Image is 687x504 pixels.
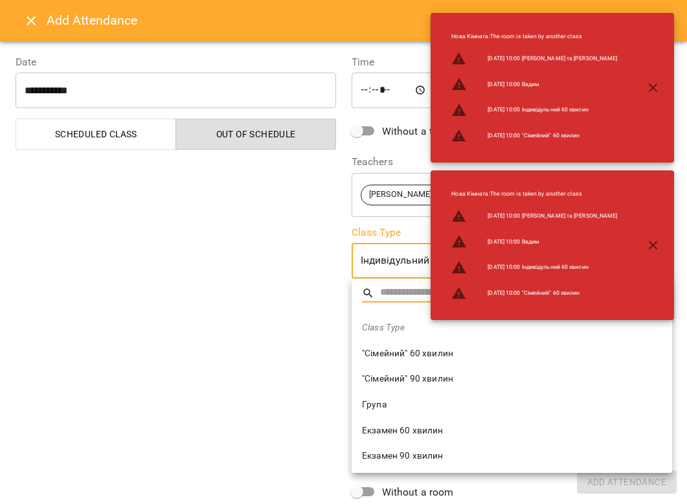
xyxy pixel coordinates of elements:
li: Нова Кімната : The room is taken by another class [441,27,627,46]
li: [DATE] 10:00 Вадим [441,71,627,97]
li: [DATE] 10:00 [PERSON_NAME] та [PERSON_NAME] [441,46,627,72]
span: Група [362,398,662,411]
span: Class Type [362,321,662,334]
li: [DATE] 10:00 Вадим [441,229,627,255]
li: [DATE] 10:00 Індивідульний 60 хвилин [441,255,627,281]
span: Екзамен 60 хвилин [362,424,662,437]
li: [DATE] 10:00 "Сімейний" 60 хвилин [441,123,627,149]
li: [DATE] 10:00 [PERSON_NAME] та [PERSON_NAME] [441,203,627,229]
li: [DATE] 10:00 "Сімейний" 60 хвилин [441,281,627,306]
li: Нова Кімната : The room is taken by another class [441,185,627,203]
span: "Сімейний" 60 хвилин [362,347,662,360]
span: Екзамен 90 хвилин [362,450,662,463]
li: [DATE] 10:00 Індивідульний 60 хвилин [441,97,627,123]
span: "Сімейний" 90 хвилин [362,372,662,385]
